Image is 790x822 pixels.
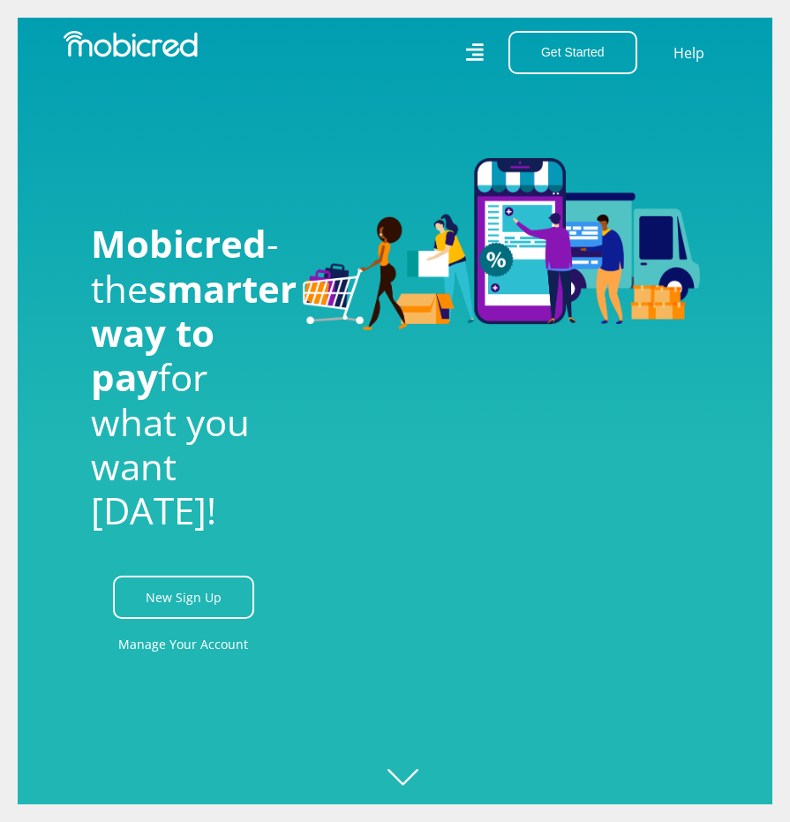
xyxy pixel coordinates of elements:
[64,31,198,57] img: Mobicred
[91,263,297,403] span: smarter way to pay
[673,41,705,64] a: Help
[91,218,267,268] span: Mobicred
[118,624,248,664] a: Manage Your Account
[508,31,637,74] button: Get Started
[303,158,700,330] img: Welcome to Mobicred
[91,222,276,533] h1: - the for what you want [DATE]!
[113,576,254,619] a: New Sign Up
